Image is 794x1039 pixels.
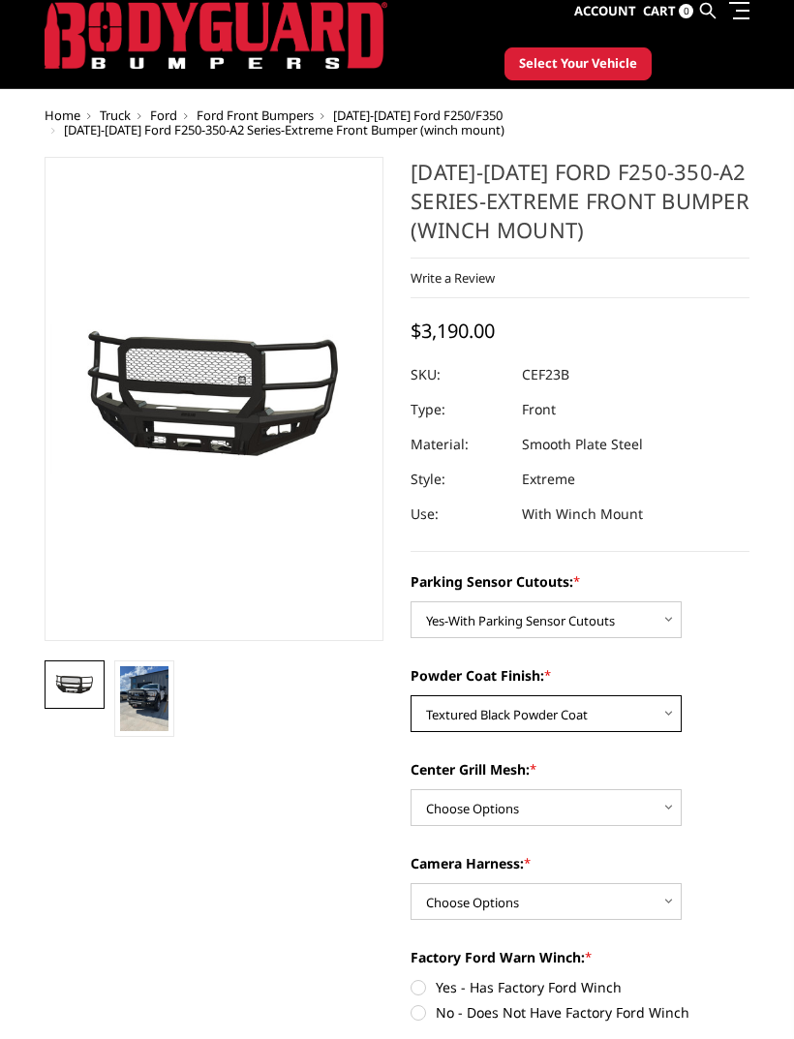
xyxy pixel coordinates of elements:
a: Ford [150,107,177,125]
label: Yes - Has Factory Ford Winch [411,978,749,998]
span: 0 [679,5,693,19]
span: Select Your Vehicle [519,55,637,75]
img: BODYGUARD BUMPERS [45,3,387,71]
img: 2023-2025 Ford F250-350-A2 Series-Extreme Front Bumper (winch mount) [50,675,99,697]
a: Ford Front Bumpers [197,107,314,125]
span: Account [574,3,636,20]
span: $3,190.00 [411,319,495,345]
h1: [DATE]-[DATE] Ford F250-350-A2 Series-Extreme Front Bumper (winch mount) [411,158,749,260]
dd: Extreme [522,463,575,498]
a: Write a Review [411,270,495,288]
dd: Smooth Plate Steel [522,428,643,463]
label: No - Does Not Have Factory Ford Winch [411,1003,749,1024]
dd: With Winch Mount [522,498,643,533]
dt: Type: [411,393,507,428]
span: Cart [643,3,676,20]
a: 2023-2025 Ford F250-350-A2 Series-Extreme Front Bumper (winch mount) [45,158,383,642]
dt: Material: [411,428,507,463]
button: Select Your Vehicle [504,48,652,81]
label: Camera Harness: [411,854,749,874]
a: [DATE]-[DATE] Ford F250/F350 [333,107,503,125]
a: Home [45,107,80,125]
a: Truck [100,107,131,125]
dd: Front [522,393,556,428]
dt: Style: [411,463,507,498]
span: [DATE]-[DATE] Ford F250-350-A2 Series-Extreme Front Bumper (winch mount) [64,122,504,139]
dd: CEF23B [522,358,569,393]
label: Factory Ford Warn Winch: [411,948,749,968]
label: Powder Coat Finish: [411,666,749,687]
label: Parking Sensor Cutouts: [411,572,749,593]
dt: SKU: [411,358,507,393]
label: Center Grill Mesh: [411,760,749,780]
dt: Use: [411,498,507,533]
img: 2023-2025 Ford F250-350-A2 Series-Extreme Front Bumper (winch mount) [120,667,168,732]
